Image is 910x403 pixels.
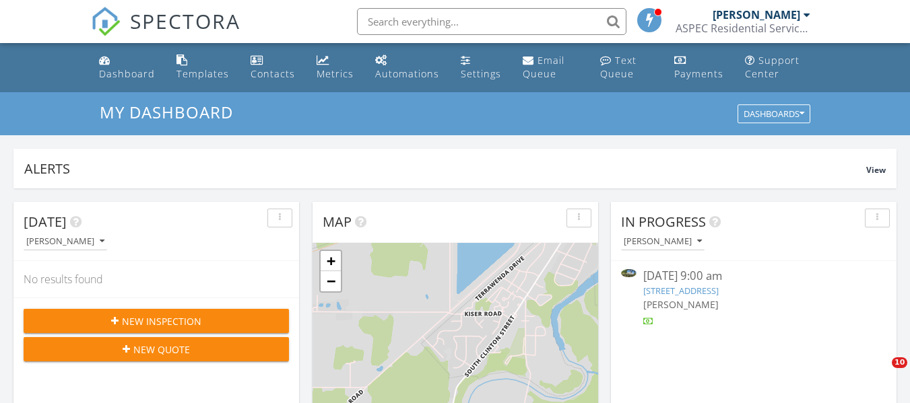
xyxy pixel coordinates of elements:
[24,233,107,251] button: [PERSON_NAME]
[621,213,706,231] span: In Progress
[133,342,190,357] span: New Quote
[24,309,289,333] button: New Inspection
[176,67,229,80] div: Templates
[13,261,299,297] div: No results found
[643,285,719,297] a: [STREET_ADDRESS]
[643,268,864,285] div: [DATE] 9:00 am
[621,233,705,251] button: [PERSON_NAME]
[621,268,886,328] a: [DATE] 9:00 am [STREET_ADDRESS] [PERSON_NAME]
[24,159,866,178] div: Alerts
[595,48,657,87] a: Text Queue
[26,237,104,246] div: [PERSON_NAME]
[866,164,886,176] span: View
[461,67,501,80] div: Settings
[676,22,810,35] div: ASPEC Residential Services, LLC
[455,48,507,87] a: Settings
[744,110,804,119] div: Dashboards
[643,298,719,311] span: [PERSON_NAME]
[621,269,637,278] img: 9563311%2Fcover_photos%2F9ZzwhBNWVKxtSQDTOoPO%2Fsmall.jpg
[245,48,300,87] a: Contacts
[370,48,445,87] a: Automations (Basic)
[864,357,897,390] iframe: Intercom live chat
[321,251,341,271] a: Zoom in
[738,105,810,124] button: Dashboards
[24,213,67,231] span: [DATE]
[375,67,439,80] div: Automations
[91,7,121,36] img: The Best Home Inspection Software - Spectora
[99,67,155,80] div: Dashboard
[91,18,240,46] a: SPECTORA
[892,357,907,368] span: 10
[24,337,289,361] button: New Quote
[674,67,723,80] div: Payments
[740,48,816,87] a: Support Center
[600,54,637,80] div: Text Queue
[311,48,359,87] a: Metrics
[94,48,160,87] a: Dashboard
[323,213,352,231] span: Map
[713,8,800,22] div: [PERSON_NAME]
[122,314,201,328] span: New Inspection
[317,67,354,80] div: Metrics
[745,54,800,80] div: Support Center
[130,7,240,35] span: SPECTORA
[357,8,626,35] input: Search everything...
[523,54,564,80] div: Email Queue
[321,271,341,291] a: Zoom out
[251,67,295,80] div: Contacts
[100,101,233,123] span: My Dashboard
[669,48,729,87] a: Payments
[171,48,234,87] a: Templates
[517,48,584,87] a: Email Queue
[624,237,702,246] div: [PERSON_NAME]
